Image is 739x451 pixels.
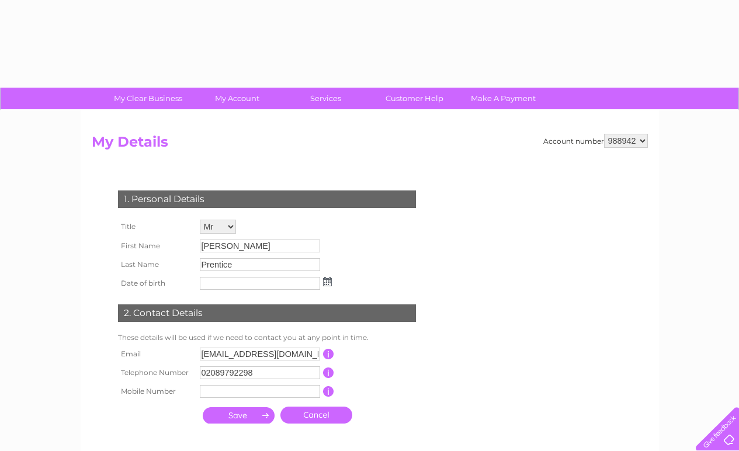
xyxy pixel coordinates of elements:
[323,386,334,397] input: Information
[100,88,196,109] a: My Clear Business
[115,363,197,382] th: Telephone Number
[203,407,275,424] input: Submit
[115,382,197,401] th: Mobile Number
[455,88,551,109] a: Make A Payment
[118,190,416,208] div: 1. Personal Details
[277,88,374,109] a: Services
[115,217,197,237] th: Title
[543,134,648,148] div: Account number
[115,274,197,293] th: Date of birth
[115,331,419,345] td: These details will be used if we need to contact you at any point in time.
[115,345,197,363] th: Email
[366,88,463,109] a: Customer Help
[118,304,416,322] div: 2. Contact Details
[323,349,334,359] input: Information
[280,407,352,424] a: Cancel
[323,367,334,378] input: Information
[115,237,197,255] th: First Name
[115,255,197,274] th: Last Name
[92,134,648,156] h2: My Details
[189,88,285,109] a: My Account
[323,277,332,286] img: ...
